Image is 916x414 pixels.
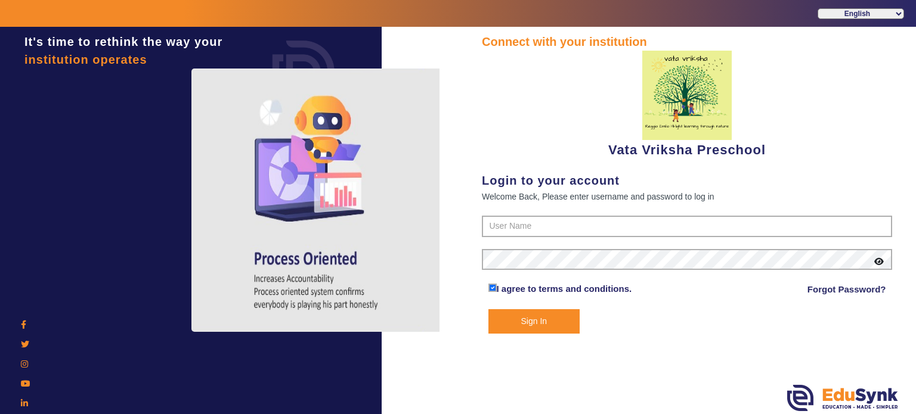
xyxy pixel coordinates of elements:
[488,309,580,334] button: Sign In
[482,172,892,189] div: Login to your account
[24,53,147,66] span: institution operates
[259,27,348,116] img: login.png
[807,282,886,297] a: Forgot Password?
[482,216,892,237] input: User Name
[24,35,222,48] span: It's time to rethink the way your
[482,33,892,51] div: Connect with your institution
[642,51,732,140] img: 817d6453-c4a2-41f8-ac39-e8a470f27eea
[191,69,442,332] img: login4.png
[787,385,898,411] img: edusynk.png
[482,51,892,160] div: Vata Vriksha Preschool
[482,189,892,204] div: Welcome Back, Please enter username and password to log in
[497,284,632,294] a: I agree to terms and conditions.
